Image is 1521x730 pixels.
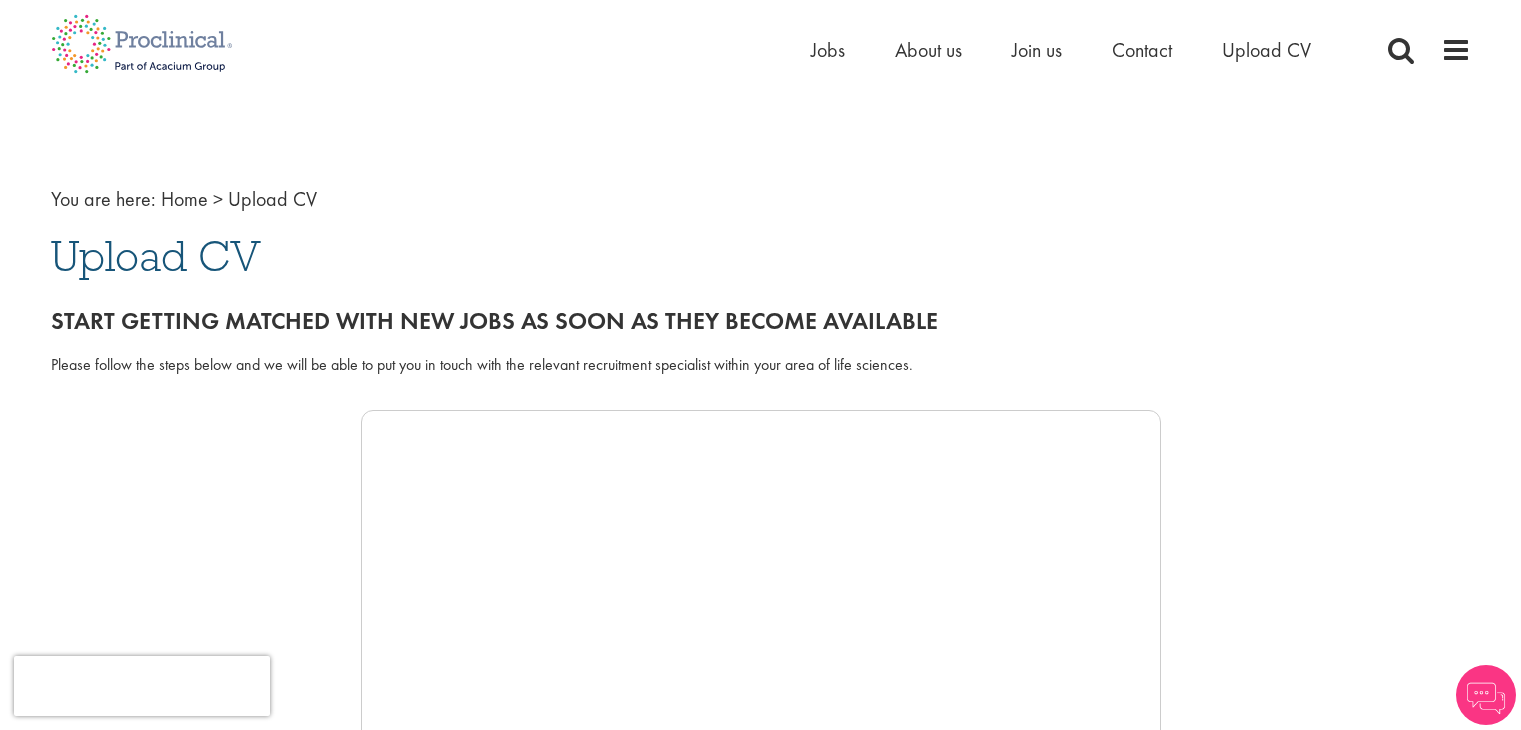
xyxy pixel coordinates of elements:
a: About us [895,37,962,63]
span: > [213,186,223,212]
iframe: reCAPTCHA [14,656,270,716]
a: Contact [1112,37,1172,63]
span: You are here: [51,186,156,212]
img: Chatbot [1456,665,1516,725]
a: Jobs [811,37,845,63]
span: Upload CV [228,186,317,212]
span: Upload CV [51,229,261,283]
div: Please follow the steps below and we will be able to put you in touch with the relevant recruitme... [51,354,1471,377]
a: breadcrumb link [161,186,208,212]
a: Upload CV [1222,37,1311,63]
a: Join us [1012,37,1062,63]
h2: Start getting matched with new jobs as soon as they become available [51,308,1471,334]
